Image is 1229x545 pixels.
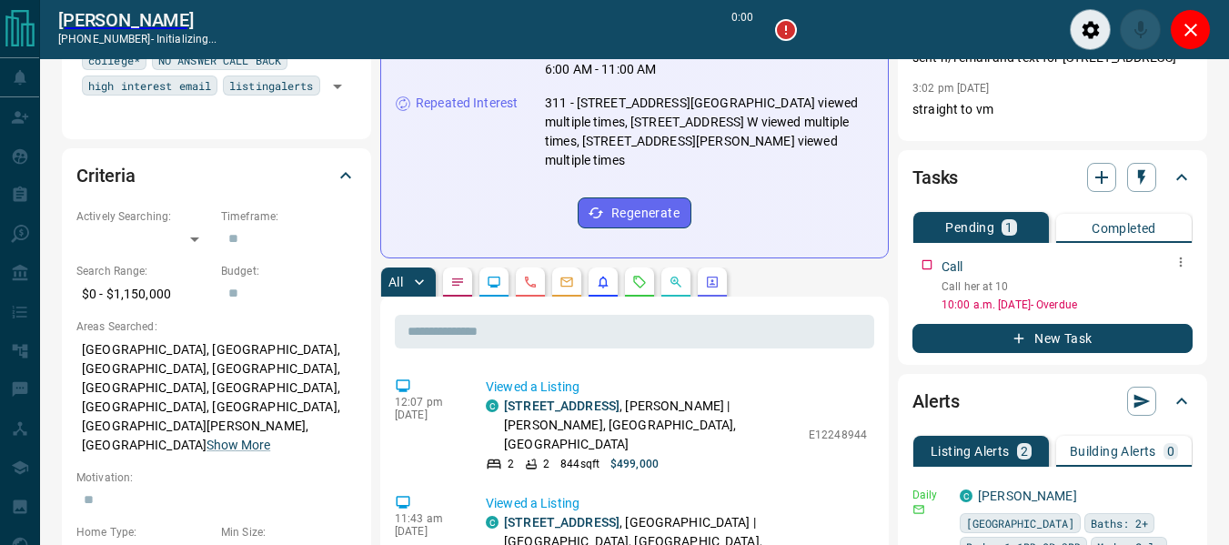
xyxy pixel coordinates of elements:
span: [GEOGRAPHIC_DATA] [966,514,1074,532]
div: condos.ca [960,489,972,502]
p: 0 [1167,445,1174,458]
div: condos.ca [486,516,499,529]
p: [DATE] [395,409,458,421]
p: , [PERSON_NAME] | [PERSON_NAME], [GEOGRAPHIC_DATA], [GEOGRAPHIC_DATA] [504,397,800,454]
p: Viewed a Listing [486,494,867,513]
h2: Criteria [76,161,136,190]
div: condos.ca [486,399,499,412]
p: 2 [508,456,514,472]
span: listingalerts [229,76,313,95]
p: Building Alerts [1070,445,1156,458]
p: Listing Alerts [931,445,1010,458]
p: Daily [912,487,949,503]
p: [GEOGRAPHIC_DATA], [GEOGRAPHIC_DATA], [GEOGRAPHIC_DATA], [GEOGRAPHIC_DATA], [GEOGRAPHIC_DATA], [G... [76,335,357,460]
p: 844 sqft [560,456,599,472]
p: Based on the lead's activity, the best time to reach out is: 6:00 AM - 11:00 AM [545,41,873,79]
a: [PERSON_NAME] [978,489,1077,503]
div: Mute [1120,9,1161,50]
a: [PERSON_NAME] [58,9,217,31]
p: Home Type: [76,524,212,540]
p: Call her at 10 [942,278,1193,295]
p: 0:00 [731,9,753,50]
div: Tasks [912,156,1193,199]
p: Timeframe: [221,208,357,225]
p: 3:02 pm [DATE] [912,82,990,95]
svg: Agent Actions [705,275,720,289]
p: Pending [945,221,994,234]
svg: Opportunities [669,275,683,289]
button: New Task [912,324,1193,353]
span: initializing... [156,33,217,45]
button: Show More [207,436,270,455]
p: Actively Searching: [76,208,212,225]
button: Open [325,74,350,99]
p: 2 [543,456,549,472]
p: Areas Searched: [76,318,357,335]
span: Baths: 2+ [1091,514,1148,532]
span: high interest email [88,76,211,95]
p: straight to vm [912,100,1193,119]
p: Search Range: [76,263,212,279]
p: 2 [1021,445,1028,458]
p: Call [942,257,963,277]
p: Completed [1092,222,1156,235]
p: 10:00 a.m. [DATE] - Overdue [942,297,1193,313]
p: Repeated Interest [416,94,518,113]
div: Criteria [76,154,357,197]
svg: Listing Alerts [596,275,610,289]
button: Regenerate [578,197,691,228]
p: [PHONE_NUMBER] - [58,31,217,47]
div: Close [1170,9,1211,50]
a: [STREET_ADDRESS] [504,515,620,530]
p: All [388,276,403,288]
p: Budget: [221,263,357,279]
svg: Emails [559,275,574,289]
span: NO ANSWER CALL BACK [158,51,281,69]
p: 1 [1005,221,1012,234]
p: $0 - $1,150,000 [76,279,212,309]
p: $499,000 [610,456,659,472]
svg: Requests [632,275,647,289]
svg: Notes [450,275,465,289]
p: E12248944 [809,427,867,443]
svg: Lead Browsing Activity [487,275,501,289]
h2: Alerts [912,387,960,416]
svg: Email [912,503,925,516]
p: 12:07 pm [395,396,458,409]
div: Alerts [912,379,1193,423]
p: Motivation: [76,469,357,486]
svg: Calls [523,275,538,289]
p: Viewed a Listing [486,378,867,397]
span: college* [88,51,140,69]
p: [DATE] [395,525,458,538]
p: Min Size: [221,524,357,540]
a: [STREET_ADDRESS] [504,399,620,413]
p: 311 - [STREET_ADDRESS][GEOGRAPHIC_DATA] viewed multiple times, [STREET_ADDRESS] W viewed multiple... [545,94,873,170]
h2: Tasks [912,163,958,192]
p: 11:43 am [395,512,458,525]
div: Audio Settings [1070,9,1111,50]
